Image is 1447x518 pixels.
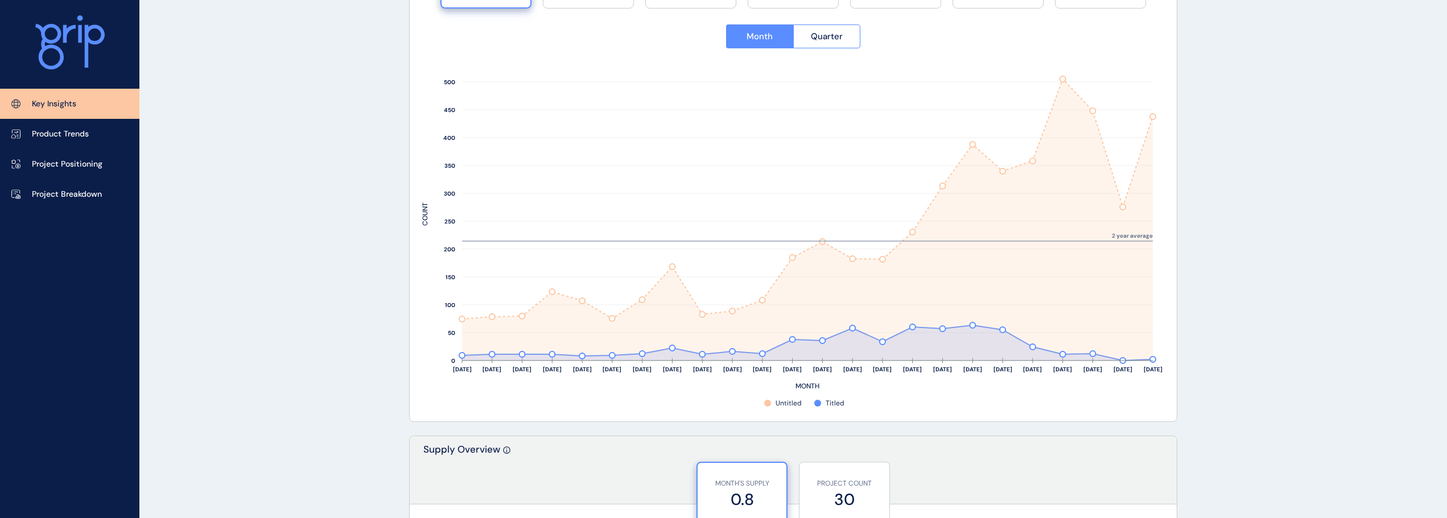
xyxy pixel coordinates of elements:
[633,366,652,373] text: [DATE]
[663,366,682,373] text: [DATE]
[933,366,952,373] text: [DATE]
[693,366,712,373] text: [DATE]
[813,366,832,373] text: [DATE]
[805,488,884,511] label: 30
[32,98,76,110] p: Key Insights
[444,218,455,225] text: 250
[703,488,781,511] label: 0.8
[726,24,793,48] button: Month
[1023,366,1042,373] text: [DATE]
[603,366,621,373] text: [DATE]
[448,329,455,337] text: 50
[873,366,892,373] text: [DATE]
[793,24,861,48] button: Quarter
[451,357,455,364] text: 0
[805,479,884,488] p: PROJECT COUNT
[483,366,501,373] text: [DATE]
[32,189,102,200] p: Project Breakdown
[1053,366,1072,373] text: [DATE]
[444,162,455,169] text: 350
[795,382,819,391] text: MONTH
[753,366,772,373] text: [DATE]
[453,366,472,373] text: [DATE]
[703,479,781,488] p: MONTH'S SUPPLY
[1114,366,1132,373] text: [DATE]
[1083,366,1102,373] text: [DATE]
[444,78,455,86] text: 500
[747,31,773,42] span: Month
[446,273,455,281] text: 150
[444,190,455,197] text: 300
[1144,366,1162,373] text: [DATE]
[32,129,89,140] p: Product Trends
[963,366,982,373] text: [DATE]
[423,443,500,504] p: Supply Overview
[32,159,102,170] p: Project Positioning
[543,366,562,373] text: [DATE]
[903,366,922,373] text: [DATE]
[723,366,742,373] text: [DATE]
[573,366,592,373] text: [DATE]
[783,366,802,373] text: [DATE]
[444,106,455,114] text: 450
[513,366,531,373] text: [DATE]
[811,31,843,42] span: Quarter
[445,301,455,309] text: 100
[421,202,430,226] text: COUNT
[443,134,455,142] text: 400
[444,246,455,253] text: 200
[843,366,862,373] text: [DATE]
[1112,232,1153,239] text: 2 year average
[993,366,1012,373] text: [DATE]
